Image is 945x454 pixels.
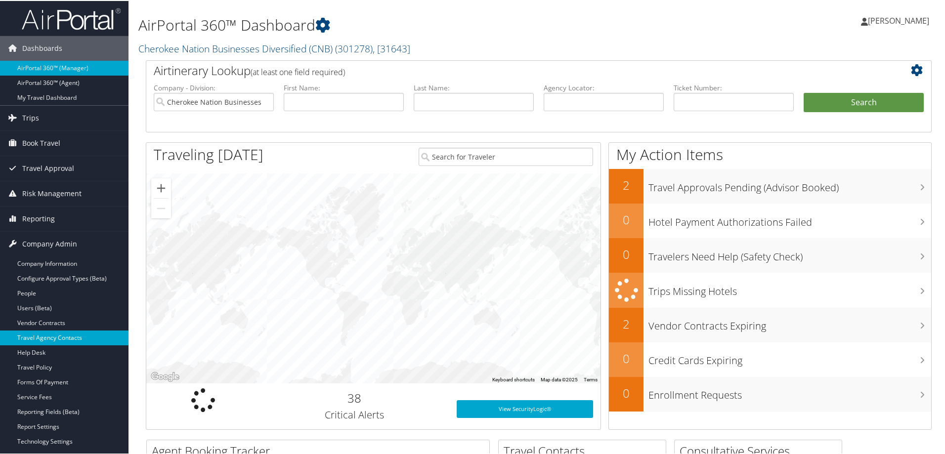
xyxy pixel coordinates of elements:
[22,206,55,230] span: Reporting
[648,382,931,401] h3: Enrollment Requests
[609,210,644,227] h2: 0
[648,313,931,332] h3: Vendor Contracts Expiring
[609,245,644,262] h2: 0
[609,203,931,237] a: 0Hotel Payment Authorizations Failed
[648,175,931,194] h3: Travel Approvals Pending (Advisor Booked)
[419,147,593,165] input: Search for Traveler
[151,177,171,197] button: Zoom in
[154,61,859,78] h2: Airtinerary Lookup
[609,176,644,193] h2: 2
[609,341,931,376] a: 0Credit Cards Expiring
[267,407,442,421] h3: Critical Alerts
[138,14,672,35] h1: AirPortal 360™ Dashboard
[22,6,121,30] img: airportal-logo.png
[674,82,794,92] label: Ticket Number:
[284,82,404,92] label: First Name:
[648,244,931,263] h3: Travelers Need Help (Safety Check)
[151,198,171,217] button: Zoom out
[804,92,924,112] button: Search
[868,14,929,25] span: [PERSON_NAME]
[861,5,939,35] a: [PERSON_NAME]
[457,399,593,417] a: View SecurityLogic®
[414,82,534,92] label: Last Name:
[149,370,181,382] a: Open this area in Google Maps (opens a new window)
[492,375,535,382] button: Keyboard shortcuts
[335,41,373,54] span: ( 301278 )
[544,82,664,92] label: Agency Locator:
[609,376,931,411] a: 0Enrollment Requests
[584,376,598,381] a: Terms (opens in new tab)
[138,41,410,54] a: Cherokee Nation Businesses Diversified (CNB)
[22,155,74,180] span: Travel Approval
[609,349,644,366] h2: 0
[609,307,931,341] a: 2Vendor Contracts Expiring
[154,82,274,92] label: Company - Division:
[22,105,39,129] span: Trips
[22,35,62,60] span: Dashboards
[609,384,644,401] h2: 0
[22,231,77,255] span: Company Admin
[373,41,410,54] span: , [ 31643 ]
[149,370,181,382] img: Google
[648,348,931,367] h3: Credit Cards Expiring
[267,389,442,406] h2: 38
[609,237,931,272] a: 0Travelers Need Help (Safety Check)
[609,143,931,164] h1: My Action Items
[22,180,82,205] span: Risk Management
[609,272,931,307] a: Trips Missing Hotels
[609,168,931,203] a: 2Travel Approvals Pending (Advisor Booked)
[541,376,578,381] span: Map data ©2025
[648,279,931,297] h3: Trips Missing Hotels
[154,143,263,164] h1: Traveling [DATE]
[648,209,931,228] h3: Hotel Payment Authorizations Failed
[22,130,60,155] span: Book Travel
[251,66,345,77] span: (at least one field required)
[609,315,644,331] h2: 2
